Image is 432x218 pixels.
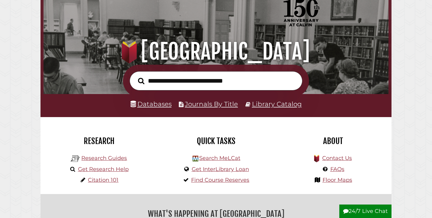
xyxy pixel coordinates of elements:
[130,100,172,108] a: Databases
[185,100,238,108] a: Journals By Title
[279,136,387,146] h2: About
[191,177,249,183] a: Find Course Reserves
[162,136,270,146] h2: Quick Tasks
[199,155,240,161] a: Search MeLCat
[45,136,153,146] h2: Research
[330,166,344,172] a: FAQs
[88,177,118,183] a: Citation 101
[81,155,127,161] a: Research Guides
[192,166,249,172] a: Get InterLibrary Loan
[193,156,198,161] img: Hekman Library Logo
[252,100,302,108] a: Library Catalog
[138,77,144,84] i: Search
[322,177,352,183] a: Floor Maps
[135,76,147,86] button: Search
[322,155,352,161] a: Contact Us
[78,166,129,172] a: Get Research Help
[50,38,382,65] h1: [GEOGRAPHIC_DATA]
[71,154,80,163] img: Hekman Library Logo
